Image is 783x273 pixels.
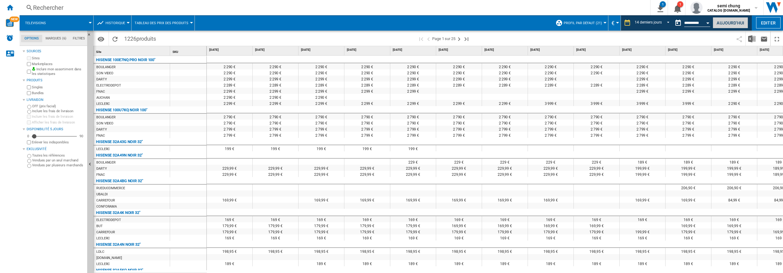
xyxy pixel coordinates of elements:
div: 2 799 € [574,126,619,132]
div: HISENSE 100E7NQ PRO NOIR 100" [96,56,155,64]
div: 2 290 € [299,69,344,76]
div: 2 799 € [436,132,482,138]
button: Première page [417,31,425,46]
span: Tableau des prix des produits [135,21,188,25]
span: [DATE] [530,48,572,52]
div: 2 290 € [528,63,573,69]
div: 2 799 € [482,132,528,138]
span: [DATE] [714,48,756,52]
div: 229 € [482,159,528,165]
div: 2 790 € [253,120,298,126]
div: 189 € [666,159,711,165]
div: 2 790 € [253,113,298,120]
span: Televisions [25,21,46,25]
div: 2 299 € [253,76,298,82]
button: Historique [106,15,128,31]
div: 2 289 € [299,82,344,88]
div: 2 790 € [482,120,528,126]
span: 1226 [121,31,159,44]
div: 2 290 € [666,69,711,76]
div: 2 790 € [436,113,482,120]
md-tab-item: Filtres [69,35,88,42]
button: md-calendar [672,17,684,29]
div: 199,99 € [711,165,757,171]
div: 2 290 € [344,69,390,76]
div: 2 790 € [574,120,619,126]
div: 2 299 € [207,88,252,94]
md-menu: Currency [608,15,621,31]
div: 2 799 € [390,132,436,138]
div: [DATE] [300,46,344,54]
div: 2 290 € [299,94,344,100]
button: Aujourd'hui [713,17,748,28]
div: 189 € [711,159,757,165]
img: wise-card.svg [6,19,14,27]
div: 2 290 € [436,69,482,76]
div: 2 290 € [482,63,528,69]
label: Singles [32,85,85,90]
label: Enlever les indisponibles [32,140,85,145]
md-slider: Disponibilité [32,133,77,139]
span: [DATE] [576,48,618,52]
div: LECLERC [96,146,110,152]
span: Page 1 sur 25 [432,31,455,46]
div: 2 290 € [711,63,757,69]
div: SON VIDEO [96,120,113,127]
div: Produits [27,78,85,83]
md-tab-item: Marques (6) [42,35,69,42]
div: 199 € [390,145,436,151]
button: Profil par défaut (21) [564,15,605,31]
div: 2 289 € [574,82,619,88]
div: 2 299 € [436,76,482,82]
img: excel-24x24.png [748,35,755,42]
div: 229,99 € [528,171,573,177]
span: Historique [106,21,125,25]
div: 199,99 € [666,165,711,171]
img: profile.jpg [690,2,703,14]
label: Sites [32,56,85,61]
div: 2 799 € [299,132,344,138]
div: [DATE] [208,46,252,54]
div: 229,99 € [574,165,619,171]
button: Partager ce bookmark avec d'autres [733,31,745,46]
input: Toutes les références [27,154,31,158]
div: 2 799 € [666,126,711,132]
div: 2 790 € [620,113,665,120]
div: 2 790 € [711,120,757,126]
span: [DATE] [301,48,343,52]
button: Page suivante [455,31,463,46]
span: NEW [9,17,19,22]
div: 229,99 € [528,165,573,171]
div: 2 290 € [253,94,298,100]
label: Bundles [32,91,85,95]
input: Afficher les frais de livraison [27,120,31,124]
div: 1 [660,1,666,7]
div: 2 299 € [528,76,573,82]
input: Bundles [27,91,31,95]
div: 14 derniers jours [635,20,662,24]
div: 1 [677,1,683,7]
div: 3 999 € [528,100,573,106]
div: 2 299 € [436,100,482,106]
div: Historique [97,15,128,31]
div: 2 290 € [390,63,436,69]
div: 2 799 € [344,126,390,132]
div: 3 999 € [620,100,665,106]
span: Site [96,50,101,53]
div: 2 289 € [390,82,436,88]
div: 2 799 € [344,132,390,138]
b: CATALOG [DOMAIN_NAME] [707,9,750,13]
div: 2 289 € [253,82,298,88]
div: HISENSE 32A43G NOIR 32" [96,138,143,146]
label: Vendues par plusieurs marchands [32,163,85,168]
div: 2 790 € [436,120,482,126]
div: 229,99 € [482,171,528,177]
div: 2 790 € [528,120,573,126]
div: 2 799 € [711,132,757,138]
div: ELECTRODEPOT [96,83,121,89]
span: [DATE] [209,48,251,52]
div: Sort None [95,46,170,56]
div: Tableau des prix des produits [135,15,191,31]
div: [DATE] [391,46,436,54]
span: [DATE] [255,48,297,52]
